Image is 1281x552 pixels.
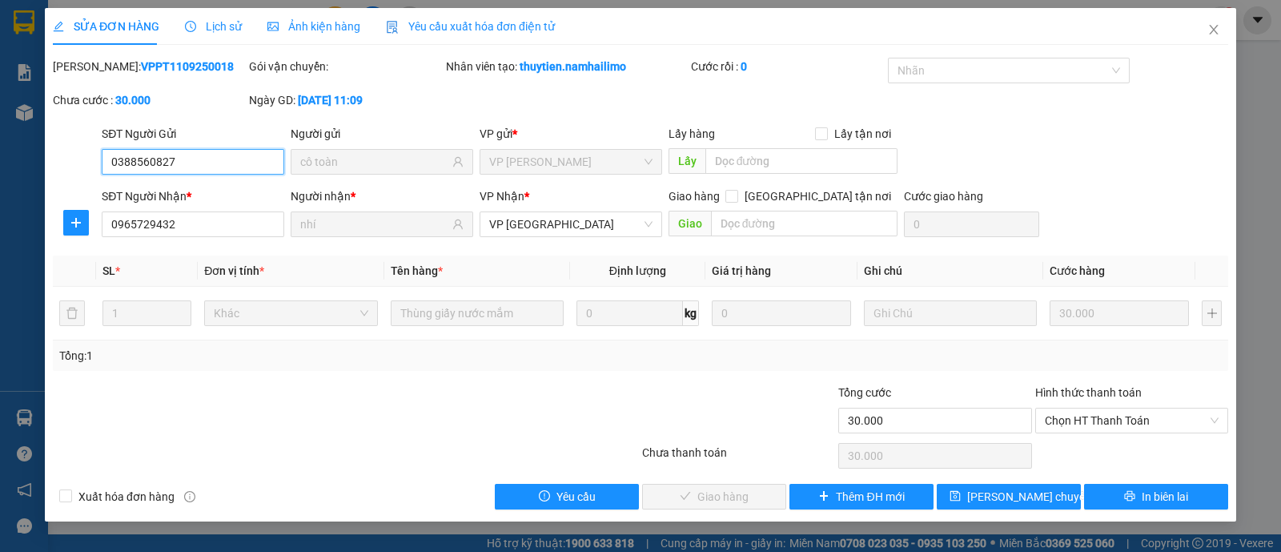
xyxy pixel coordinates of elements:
div: Người nhận [291,187,473,205]
button: plusThêm ĐH mới [789,484,934,510]
span: Tổng cước [838,386,891,399]
span: Tên hàng [391,264,443,277]
label: Hình thức thanh toán [1035,386,1142,399]
span: SL [102,264,115,277]
span: [GEOGRAPHIC_DATA] tận nơi [738,187,898,205]
span: Ảnh kiện hàng [267,20,360,33]
span: Giao hàng [669,190,720,203]
div: Gói vận chuyển: [249,58,442,75]
div: VP gửi [480,125,662,143]
input: 0 [1050,300,1189,326]
div: Nhân viên tạo: [446,58,689,75]
b: [DATE] 11:09 [298,94,363,107]
span: Khác [214,301,367,325]
span: Lấy tận nơi [828,125,898,143]
span: picture [267,21,279,32]
div: Người gửi [291,125,473,143]
span: Giao [669,211,711,236]
input: 0 [712,300,851,326]
span: save [950,490,961,503]
input: Dọc đường [705,148,898,174]
span: Đơn vị tính [204,264,264,277]
span: plus [818,490,829,503]
input: Cước giao hàng [904,212,1039,237]
span: Lấy hàng [669,127,715,140]
button: printerIn biên lai [1084,484,1228,510]
span: kg [683,300,699,326]
div: Ngày GD: [249,91,442,109]
th: Ghi chú [857,256,1043,287]
b: thuytien.namhailimo [520,60,626,73]
span: Xuất hóa đơn hàng [72,488,181,506]
div: Chưa thanh toán [640,444,837,472]
span: edit [53,21,64,32]
input: Tên người gửi [300,153,449,171]
b: 30.000 [115,94,151,107]
input: VD: Bàn, Ghế [391,300,564,326]
span: exclamation-circle [539,490,550,503]
span: VP Nhận [480,190,524,203]
span: SỬA ĐƠN HÀNG [53,20,159,33]
button: exclamation-circleYêu cầu [495,484,639,510]
span: Lịch sử [185,20,242,33]
div: SĐT Người Nhận [102,187,284,205]
span: [PERSON_NAME] chuyển hoàn [967,488,1119,506]
label: Cước giao hàng [904,190,983,203]
input: Ghi Chú [864,300,1037,326]
button: plus [1202,300,1222,326]
b: 0 [741,60,747,73]
button: plus [63,210,89,236]
span: Lấy [669,148,705,174]
span: printer [1124,490,1135,503]
span: Chọn HT Thanh Toán [1045,409,1219,433]
div: [PERSON_NAME]: [53,58,246,75]
span: Thêm ĐH mới [836,488,904,506]
input: Dọc đường [711,211,898,236]
img: icon [386,21,399,34]
span: user [452,156,464,167]
b: VPPT1109250018 [141,60,234,73]
button: delete [59,300,85,326]
span: VP chợ Mũi Né [489,212,653,236]
span: plus [64,216,88,229]
span: VP Phan Thiết [489,150,653,174]
div: Cước rồi : [691,58,884,75]
span: Yêu cầu xuất hóa đơn điện tử [386,20,555,33]
button: checkGiao hàng [642,484,786,510]
div: SĐT Người Gửi [102,125,284,143]
div: Tổng: 1 [59,347,496,365]
span: user [452,219,464,230]
button: Close [1191,8,1236,53]
span: Định lượng [609,264,666,277]
span: info-circle [184,491,195,502]
span: Cước hàng [1050,264,1105,277]
span: Giá trị hàng [712,264,771,277]
span: clock-circle [185,21,196,32]
button: save[PERSON_NAME] chuyển hoàn [937,484,1081,510]
input: Tên người nhận [300,216,449,233]
span: In biên lai [1142,488,1188,506]
span: Yêu cầu [556,488,596,506]
div: Chưa cước : [53,91,246,109]
span: close [1207,23,1220,36]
